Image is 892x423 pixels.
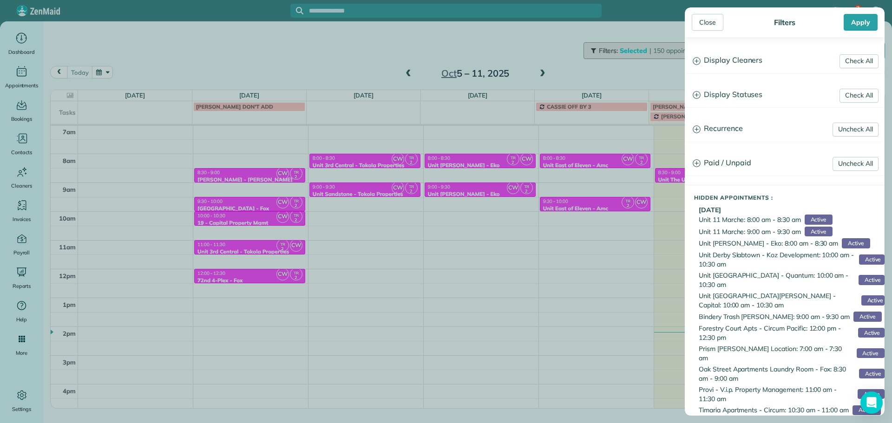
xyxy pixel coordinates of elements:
a: Uncheck All [833,123,879,137]
span: Active [853,405,880,416]
span: Unit 11 Marche: 9:00 am - 9:30 am [699,227,801,236]
h5: Hidden Appointments : [694,195,885,201]
div: Close [692,14,723,31]
span: Active [842,238,870,248]
span: Unit Derby Slabtown - Koz Development: 10:00 am - 10:30 am [699,250,855,269]
span: Active [859,275,885,285]
span: Active [859,254,885,265]
a: Uncheck All [833,157,879,171]
div: Filters [771,18,798,27]
span: Active [853,312,881,322]
span: Active [861,295,885,306]
a: Display Cleaners [685,49,884,72]
a: Check All [840,89,879,103]
div: Open Intercom Messenger [860,391,883,414]
b: [DATE] [699,206,721,214]
span: Active [858,389,885,399]
span: Timaria Apartments - Circum: 10:30 am - 11:00 am [699,405,849,415]
span: Active [805,227,833,237]
span: Unit [GEOGRAPHIC_DATA][PERSON_NAME] - Capital: 10:00 am - 10:30 am [699,291,858,310]
span: Active [857,348,885,358]
span: Active [858,328,885,338]
span: Unit [GEOGRAPHIC_DATA] - Quantum: 10:00 am - 10:30 am [699,271,855,289]
span: Bindery Trash [PERSON_NAME]: 9:00 am - 9:30 am [699,312,850,321]
span: Active [859,369,885,379]
a: Recurrence [685,117,884,141]
span: Forestry Court Apts - Circum Pacific: 12:00 pm - 12:30 pm [699,324,854,342]
a: Display Statuses [685,83,884,107]
a: Paid / Unpaid [685,151,884,175]
span: Prism [PERSON_NAME] Location: 7:00 am - 7:30 am [699,344,853,363]
span: Provi - V.i.p. Property Management: 11:00 am - 11:30 am [699,385,854,403]
a: Check All [840,54,879,68]
span: Unit 11 Marche: 8:00 am - 8:30 am [699,215,801,224]
span: Oak Street Apartments Laundry Room - Fox: 8:30 am - 9:00 am [699,364,855,383]
span: Active [805,215,833,225]
div: Apply [844,14,878,31]
span: Unit [PERSON_NAME] - Eko: 8:00 am - 8:30 am [699,239,838,248]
